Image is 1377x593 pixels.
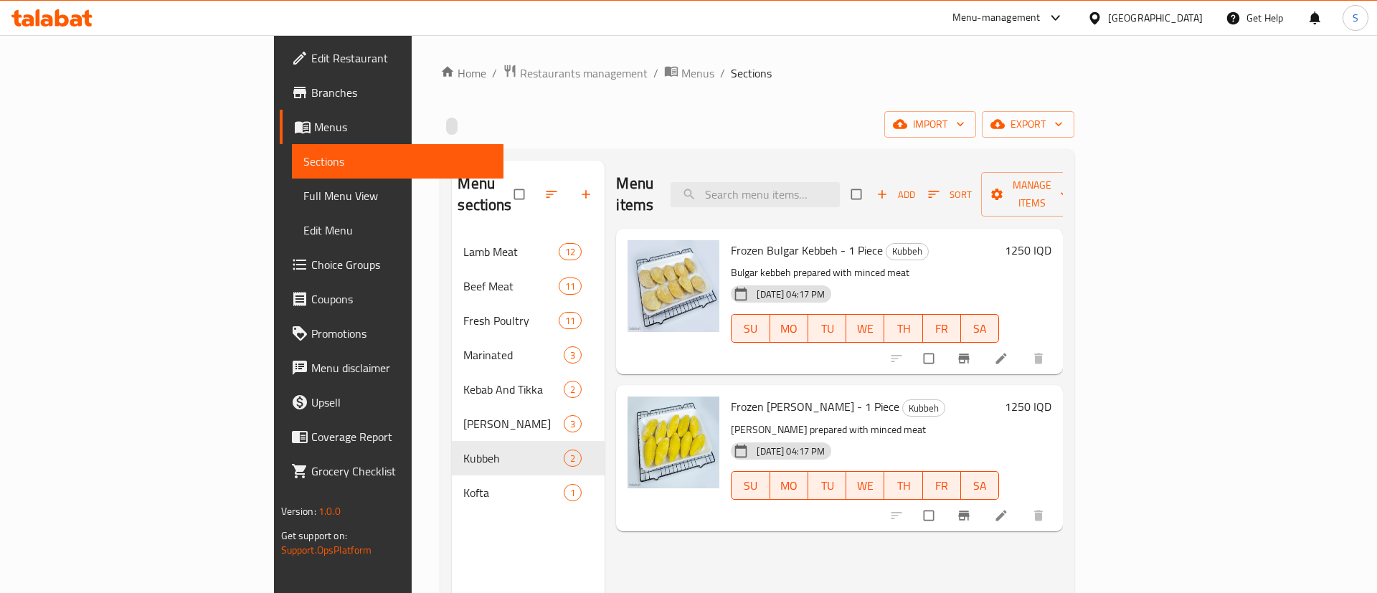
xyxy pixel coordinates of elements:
[948,500,983,531] button: Branch-specific-item
[559,243,582,260] div: items
[564,486,581,500] span: 1
[919,184,981,206] span: Sort items
[967,475,993,496] span: SA
[961,471,999,500] button: SA
[452,407,605,441] div: [PERSON_NAME]3
[664,64,714,82] a: Menus
[564,452,581,465] span: 2
[876,186,915,203] span: Add
[1023,500,1057,531] button: delete
[564,348,581,362] span: 3
[846,314,884,343] button: WE
[280,75,504,110] a: Branches
[814,475,841,496] span: TU
[948,343,983,374] button: Branch-specific-item
[952,9,1041,27] div: Menu-management
[303,222,493,239] span: Edit Menu
[994,351,1011,366] a: Edit menu item
[886,243,928,260] span: Kubbeh
[506,181,536,208] span: Select all sections
[280,316,504,351] a: Promotions
[280,110,504,144] a: Menus
[929,318,955,339] span: FR
[731,471,770,500] button: SU
[452,234,605,269] div: Lamb Meat12
[452,229,605,516] nav: Menu sections
[311,325,493,342] span: Promotions
[520,65,648,82] span: Restaurants management
[731,421,999,439] p: [PERSON_NAME] prepared with minced meat
[993,176,1071,212] span: Manage items
[452,372,605,407] div: Kebab And Tikka2
[890,475,917,496] span: TH
[923,471,961,500] button: FR
[731,239,883,261] span: Frozen Bulgar Kebbeh - 1 Piece
[967,318,993,339] span: SA
[776,475,803,496] span: MO
[852,475,879,496] span: WE
[1005,397,1051,417] h6: 1250 IQD
[616,173,653,216] h2: Menu items
[559,314,581,328] span: 11
[737,475,764,496] span: SU
[463,277,559,295] span: Beef Meat
[770,471,808,500] button: MO
[463,312,559,329] span: Fresh Poultry
[463,381,564,398] div: Kebab And Tikka
[720,65,725,82] li: /
[564,484,582,501] div: items
[924,184,975,206] button: Sort
[896,115,965,133] span: import
[981,172,1083,217] button: Manage items
[808,314,846,343] button: TU
[915,502,945,529] span: Select to update
[311,428,493,445] span: Coverage Report
[890,318,917,339] span: TH
[873,184,919,206] button: Add
[314,118,493,136] span: Menus
[915,345,945,372] span: Select to update
[311,256,493,273] span: Choice Groups
[564,383,581,397] span: 2
[559,312,582,329] div: items
[814,318,841,339] span: TU
[452,338,605,372] div: Marinated3
[311,359,493,376] span: Menu disclaimer
[852,318,879,339] span: WE
[731,314,770,343] button: SU
[731,65,772,82] span: Sections
[536,179,570,210] span: Sort sections
[452,475,605,510] div: Kofta1
[564,415,582,432] div: items
[1353,10,1358,26] span: S
[463,450,564,467] span: Kubbeh
[463,346,564,364] span: Marinated
[846,471,884,500] button: WE
[452,303,605,338] div: Fresh Poultry11
[884,471,922,500] button: TH
[311,49,493,67] span: Edit Restaurant
[280,419,504,454] a: Coverage Report
[280,385,504,419] a: Upsell
[440,64,1074,82] nav: breadcrumb
[737,318,764,339] span: SU
[884,111,976,138] button: import
[961,314,999,343] button: SA
[564,450,582,467] div: items
[751,445,831,458] span: [DATE] 04:17 PM
[559,277,582,295] div: items
[280,41,504,75] a: Edit Restaurant
[463,484,564,501] span: Kofta
[929,475,955,496] span: FR
[628,240,719,332] img: Frozen Bulgar Kebbeh - 1 Piece
[452,441,605,475] div: Kubbeh2
[280,351,504,385] a: Menu disclaimer
[982,111,1074,138] button: export
[292,144,504,179] a: Sections
[770,314,808,343] button: MO
[873,184,919,206] span: Add item
[281,502,316,521] span: Version:
[902,399,945,417] div: Kubbeh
